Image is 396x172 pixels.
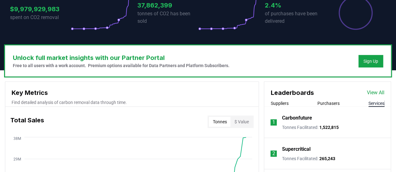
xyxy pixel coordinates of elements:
p: spent on CO2 removal [10,14,71,21]
span: 265,243 [319,156,335,161]
button: Sign Up [358,55,383,67]
a: View All [367,89,384,96]
button: $ Value [230,117,252,127]
a: Carbonfuture [282,114,312,122]
p: Free to all users with a work account. Premium options available for Data Partners and Platform S... [13,62,229,69]
span: 1,522,815 [319,125,338,130]
p: 1 [272,119,275,126]
a: Sign Up [363,58,378,64]
button: Purchasers [317,100,340,106]
h3: Unlock full market insights with our Partner Portal [13,53,229,62]
h3: Leaderboards [270,88,314,97]
p: Tonnes Facilitated : [282,124,338,130]
h3: Key Metrics [12,88,252,97]
tspan: 29M [13,157,21,161]
tspan: 38M [13,136,21,140]
p: Find detailed analysis of carbon removal data through time. [12,99,252,106]
button: Services [368,100,384,106]
p: 2 [272,150,275,157]
h3: 2.4% [265,1,326,10]
button: Tonnes [209,117,230,127]
p: Tonnes Facilitated : [282,155,335,162]
p: of purchases have been delivered [265,10,326,25]
h3: 37,862,399 [137,1,198,10]
h3: $9,979,929,983 [10,4,71,14]
h3: Total Sales [10,115,44,128]
a: Supercritical [282,145,310,153]
button: Suppliers [270,100,288,106]
p: tonnes of CO2 has been sold [137,10,198,25]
